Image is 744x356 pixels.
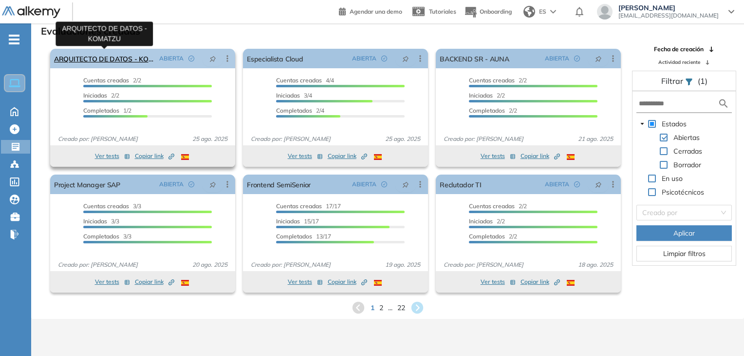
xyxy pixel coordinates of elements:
span: 2/2 [469,77,527,84]
span: Iniciadas [83,92,107,99]
span: 4/4 [276,77,334,84]
span: ABIERTA [352,54,376,63]
span: Psicotécnicos [660,186,706,198]
span: Estados [662,119,687,128]
span: pushpin [209,180,216,188]
span: Borrador [673,160,701,169]
a: Frontend SemiSenior [247,175,311,194]
span: 3/4 [276,92,312,99]
span: ABIERTA [545,54,569,63]
span: 2/4 [276,107,324,114]
span: (1) [698,75,707,87]
span: ABIERTA [352,180,376,189]
a: Project Manager SAP [54,175,120,194]
button: Copiar link [328,276,367,288]
button: Limpiar filtros [636,246,732,261]
span: Completados [276,233,312,240]
a: Especialista Cloud [247,49,303,68]
span: Filtrar [661,76,685,86]
span: Iniciadas [83,218,107,225]
span: 1 [371,303,374,313]
span: En uso [662,174,683,183]
button: Copiar link [521,150,560,162]
span: Copiar link [135,152,174,160]
span: Completados [469,107,505,114]
button: Copiar link [135,150,174,162]
span: Cerradas [671,145,704,157]
span: Copiar link [521,277,560,286]
span: 15/17 [276,218,319,225]
span: Actividad reciente [658,59,700,66]
span: Cuentas creadas [83,202,129,210]
span: Iniciadas [469,92,493,99]
span: Copiar link [328,152,367,160]
span: Tutoriales [429,8,456,15]
a: ARQUITECTO DE DATOS - KOMATZU [54,49,155,68]
img: search icon [718,98,729,110]
button: Ver tests [95,276,130,288]
img: Logo [2,6,60,19]
h3: Evaluaciones creadas [41,25,140,37]
span: check-circle [574,181,580,187]
button: Copiar link [521,276,560,288]
button: pushpin [588,177,609,192]
span: 17/17 [276,202,341,210]
button: pushpin [202,51,223,66]
span: pushpin [595,55,602,62]
span: ... [388,303,392,313]
span: 22 [397,303,405,313]
span: Borrador [671,159,703,171]
span: 25 ago. 2025 [381,135,424,143]
img: ESP [374,154,382,160]
span: Abiertas [673,133,700,142]
span: 2/2 [83,92,119,99]
span: Cuentas creadas [276,202,322,210]
span: check-circle [574,56,580,61]
span: Creado por: [PERSON_NAME] [440,260,527,269]
a: Agendar una demo [339,5,402,17]
span: check-circle [381,56,387,61]
span: Agendar una demo [350,8,402,15]
button: pushpin [395,51,416,66]
span: 2 [379,303,383,313]
button: Ver tests [288,150,323,162]
span: check-circle [188,56,194,61]
span: Cuentas creadas [276,77,322,84]
span: 13/17 [276,233,331,240]
span: Creado por: [PERSON_NAME] [247,260,335,269]
span: Onboarding [480,8,512,15]
span: Cuentas creadas [469,202,515,210]
span: 2/2 [83,77,141,84]
span: 21 ago. 2025 [574,135,617,143]
a: Reclutador TI [440,175,482,194]
span: pushpin [209,55,216,62]
span: Completados [469,233,505,240]
span: Fecha de creación [654,45,704,54]
button: Ver tests [288,276,323,288]
span: 3/3 [83,202,141,210]
div: ARQUITECTO DE DATOS - KOMATZU [56,21,153,46]
span: ABIERTA [159,180,184,189]
span: 2/2 [469,202,527,210]
img: arrow [550,10,556,14]
button: pushpin [395,177,416,192]
span: ABIERTA [545,180,569,189]
span: Completados [83,107,119,114]
span: Copiar link [521,152,560,160]
span: Copiar link [135,277,174,286]
img: world [523,6,535,18]
span: 2/2 [469,218,505,225]
span: pushpin [402,55,409,62]
span: Creado por: [PERSON_NAME] [54,135,142,143]
button: pushpin [202,177,223,192]
span: Completados [276,107,312,114]
span: Cuentas creadas [469,77,515,84]
i: - [9,39,19,40]
span: caret-down [640,121,645,126]
span: 3/3 [83,218,119,225]
img: ESP [181,154,189,160]
button: Copiar link [328,150,367,162]
button: Onboarding [464,1,512,22]
span: 2/2 [469,92,505,99]
span: pushpin [595,180,602,188]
